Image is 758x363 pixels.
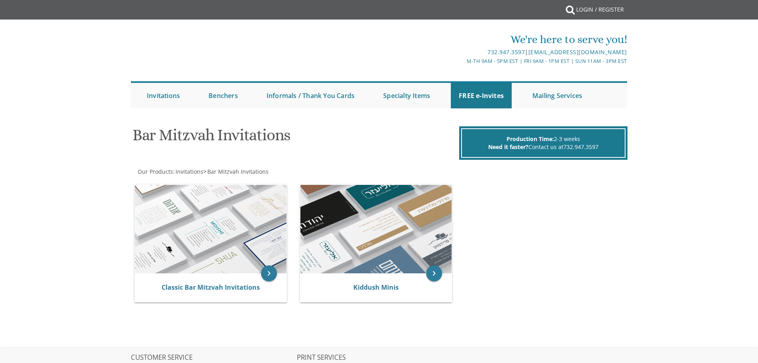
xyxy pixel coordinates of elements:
img: Classic Bar Mitzvah Invitations [135,185,286,273]
span: Production Time: [507,135,554,143]
a: Bar Mitzvah Invitations [207,168,269,175]
h2: CUSTOMER SERVICE [131,354,296,362]
h1: Bar Mitzvah Invitations [133,126,457,150]
div: M-Th 9am - 5pm EST | Fri 9am - 1pm EST | Sun 11am - 3pm EST [297,57,627,65]
a: Our Products [137,168,173,175]
div: We're here to serve you! [297,31,627,47]
a: Kiddush Minis [353,283,399,292]
img: Kiddush Minis [300,185,452,273]
a: 732.947.3597 [563,143,598,151]
h2: PRINT SERVICES [297,354,462,362]
a: Classic Bar Mitzvah Invitations [162,283,260,292]
a: Invitations [139,83,188,108]
a: Specialty Items [375,83,438,108]
div: 2-3 weeks Contact us at [461,128,625,158]
div: | [297,47,627,57]
a: keyboard_arrow_right [426,265,442,281]
span: > [203,168,269,175]
a: 732.947.3597 [487,48,525,56]
a: keyboard_arrow_right [261,265,277,281]
span: Need it faster? [488,143,528,151]
a: Benchers [201,83,246,108]
a: Invitations [175,168,203,175]
a: Informals / Thank You Cards [259,83,362,108]
a: Mailing Services [524,83,590,108]
a: [EMAIL_ADDRESS][DOMAIN_NAME] [528,48,627,56]
span: Invitations [175,168,203,175]
a: FREE e-Invites [451,83,512,108]
div: : [131,168,379,176]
